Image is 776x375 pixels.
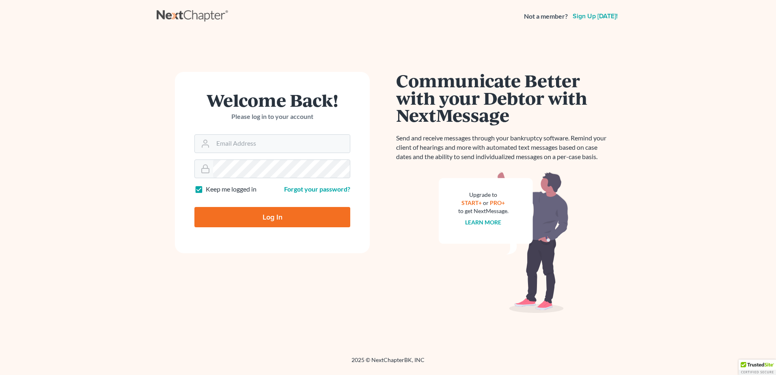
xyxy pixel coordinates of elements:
[157,356,619,371] div: 2025 © NextChapterBK, INC
[462,199,482,206] a: START+
[458,207,509,215] div: to get NextMessage.
[213,135,350,153] input: Email Address
[439,171,569,313] img: nextmessage_bg-59042aed3d76b12b5cd301f8e5b87938c9018125f34e5fa2b7a6b67550977c72.svg
[194,91,350,109] h1: Welcome Back!
[396,72,611,124] h1: Communicate Better with your Debtor with NextMessage
[739,360,776,375] div: TrustedSite Certified
[194,112,350,121] p: Please log in to your account
[490,199,505,206] a: PRO+
[458,191,509,199] div: Upgrade to
[466,219,502,226] a: Learn more
[194,207,350,227] input: Log In
[571,13,619,19] a: Sign up [DATE]!
[206,185,257,194] label: Keep me logged in
[524,12,568,21] strong: Not a member?
[284,185,350,193] a: Forgot your password?
[483,199,489,206] span: or
[396,134,611,162] p: Send and receive messages through your bankruptcy software. Remind your client of hearings and mo...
